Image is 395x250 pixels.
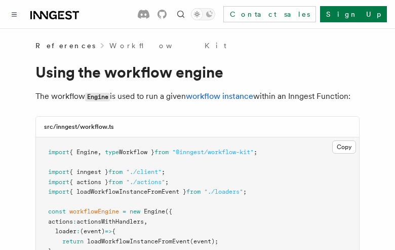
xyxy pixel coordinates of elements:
span: const [48,208,66,215]
span: "./client" [126,168,162,175]
span: , [98,149,101,156]
span: (event); [190,238,218,245]
span: from [108,168,123,175]
button: Find something... [175,8,187,20]
span: return [62,238,84,245]
span: ({ [165,208,172,215]
span: => [105,228,112,235]
span: "./actions" [126,178,165,186]
h1: Using the workflow engine [35,63,360,81]
span: { actions } [69,178,108,186]
span: ; [254,149,257,156]
span: loadWorkflowInstanceFromEvent [87,238,190,245]
span: new [130,208,140,215]
span: workflowEngine [69,208,119,215]
span: { loadWorkflowInstanceFromEvent } [69,188,186,195]
span: import [48,188,69,195]
span: Engine [144,208,165,215]
span: loader [55,228,76,235]
span: { [112,228,115,235]
button: Toggle navigation [8,8,20,20]
h3: src/inngest/workflow.ts [44,123,114,131]
span: "@inngest/workflow-kit" [172,149,254,156]
span: { inngest } [69,168,108,175]
span: "./loaders" [204,188,243,195]
span: import [48,168,69,175]
span: ; [243,188,247,195]
span: : [76,228,80,235]
button: Copy [332,140,356,154]
span: , [144,218,147,225]
button: Toggle dark mode [191,8,215,20]
span: from [186,188,201,195]
span: = [123,208,126,215]
span: Workflow } [119,149,154,156]
span: actionsWithHandlers [76,218,144,225]
code: Engine [85,93,110,101]
span: import [48,178,69,186]
span: type [105,149,119,156]
span: from [154,149,169,156]
a: workflow instance [186,91,253,101]
span: : [73,218,76,225]
span: (event) [80,228,105,235]
span: actions [48,218,73,225]
p: The workflow is used to run a given within an Inngest Function: [35,89,360,104]
a: Sign Up [320,6,387,22]
span: import [48,149,69,156]
a: Contact sales [223,6,316,22]
span: References [35,41,95,51]
span: { Engine [69,149,98,156]
span: from [108,178,123,186]
span: ; [162,168,165,175]
span: ; [165,178,169,186]
a: Workflow Kit [109,41,226,51]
